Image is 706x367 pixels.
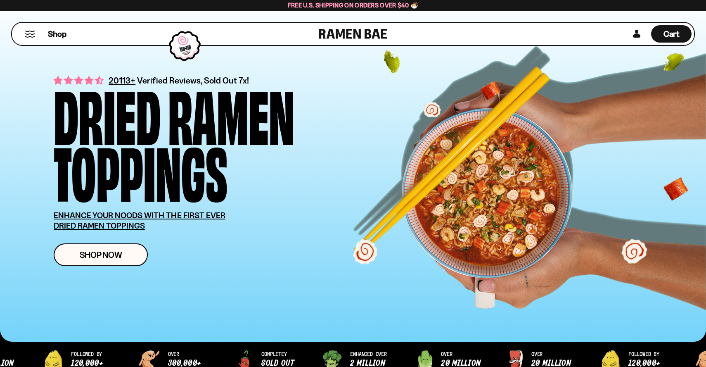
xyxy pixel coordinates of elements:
[663,29,680,39] span: Cart
[24,31,36,38] button: Mobile Menu Trigger
[54,210,225,231] u: ENHANCE YOUR NOODS WITH THE FIRST EVER DRIED RAMEN TOPPINGS
[54,85,161,141] div: Dried
[54,243,148,266] a: Shop Now
[48,25,66,43] a: Shop
[168,85,294,141] div: Ramen
[651,23,692,45] a: Cart
[54,141,227,198] div: Toppings
[80,250,122,259] span: Shop Now
[288,1,419,9] span: Free U.S. Shipping on Orders over $40 🍜
[48,29,66,40] span: Shop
